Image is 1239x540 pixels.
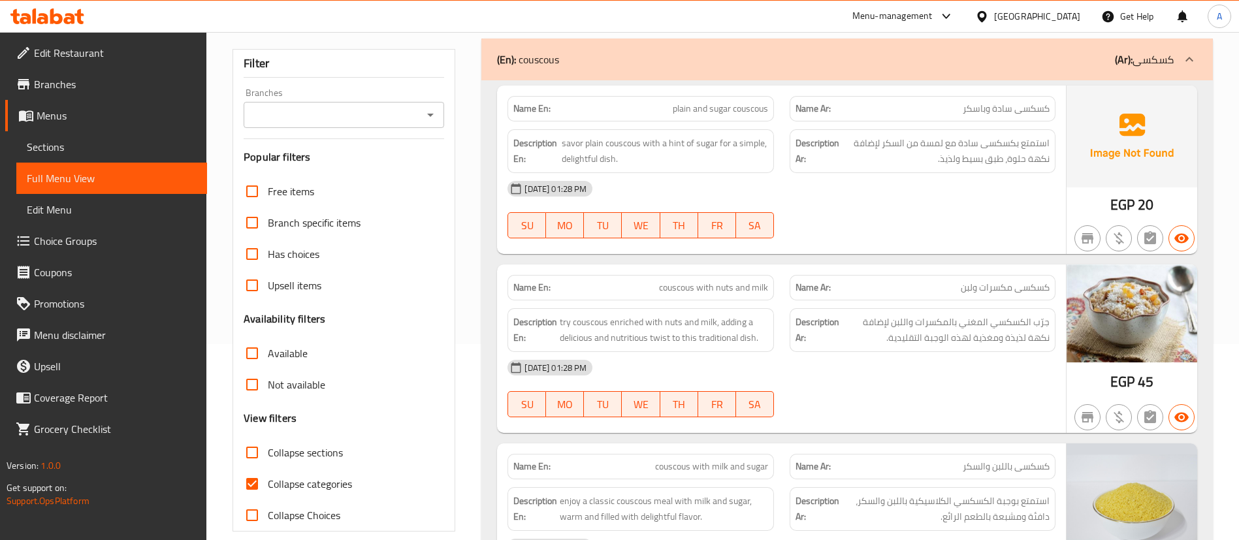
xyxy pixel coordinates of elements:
b: (En): [497,50,516,69]
span: enjoy a classic couscous meal with milk and sugar, warm and filled with delightful flavor. [560,493,767,525]
a: Choice Groups [5,225,207,257]
strong: Name Ar: [796,102,831,116]
span: try couscous enriched with nuts and milk, adding a delicious and nutritious twist to this traditi... [560,314,767,346]
button: MO [546,391,584,417]
span: FR [703,216,731,235]
a: Support.OpsPlatform [7,492,89,509]
button: Available [1168,404,1195,430]
span: Collapse sections [268,445,343,460]
button: SU [507,212,546,238]
span: couscous with milk and sugar [655,460,768,473]
span: Has choices [268,246,319,262]
button: TH [660,212,698,238]
span: SA [741,395,769,414]
span: Collapse Choices [268,507,340,523]
strong: Description Ar: [796,493,839,525]
div: [GEOGRAPHIC_DATA] [994,9,1080,24]
button: Available [1168,225,1195,251]
strong: Description Ar: [796,135,839,167]
span: Free items [268,183,314,199]
span: Coupons [34,264,197,280]
span: جرّب الكسكسي المغني بالمكسرات واللبن لإضافة نكهة لذيذة ومغذية لهذه الوجبة التقليدية. [842,314,1050,346]
span: TH [666,395,693,414]
button: WE [622,391,660,417]
span: FR [703,395,731,414]
span: Get support on: [7,479,67,496]
button: TH [660,391,698,417]
h3: Popular filters [244,150,444,165]
span: Menus [37,108,197,123]
button: SA [736,391,774,417]
strong: Description En: [513,135,559,167]
strong: Name En: [513,102,551,116]
a: Upsell [5,351,207,382]
img: Ae5nvW7+0k+MAAAAAElFTkSuQmCC [1067,86,1197,187]
h3: Availability filters [244,311,325,326]
span: A [1217,9,1222,24]
button: MO [546,212,584,238]
strong: Description En: [513,493,557,525]
span: SU [513,395,541,414]
a: Branches [5,69,207,100]
button: SA [736,212,774,238]
span: Upsell [34,358,197,374]
button: Purchased item [1106,404,1132,430]
span: plain and sugar couscous [673,102,768,116]
span: savor plain couscous with a hint of sugar for a simple, delightful dish. [562,135,768,167]
strong: Name Ar: [796,281,831,294]
span: Version: [7,457,39,474]
span: couscous with nuts and milk [659,281,768,294]
span: EGP [1110,192,1134,217]
a: Edit Menu [16,194,207,225]
span: Collapse categories [268,476,352,492]
a: Menu disclaimer [5,319,207,351]
button: Not branch specific item [1074,225,1101,251]
button: Not has choices [1137,404,1163,430]
a: Coupons [5,257,207,288]
button: FR [698,212,736,238]
strong: Name Ar: [796,460,831,473]
a: Promotions [5,288,207,319]
a: Coverage Report [5,382,207,413]
button: TU [584,391,622,417]
span: كسكسى مكسرات ولبن [961,281,1050,294]
strong: Name En: [513,460,551,473]
span: MO [551,216,579,235]
div: (En): couscous(Ar):كسكسى [481,39,1213,80]
button: Not branch specific item [1074,404,1101,430]
span: 1.0.0 [40,457,61,474]
p: كسكسى [1115,52,1174,67]
span: SU [513,216,541,235]
a: Grocery Checklist [5,413,207,445]
span: [DATE] 01:28 PM [519,362,592,374]
span: Branch specific items [268,215,361,230]
span: MO [551,395,579,414]
span: WE [627,395,654,414]
a: Sections [16,131,207,163]
span: TH [666,216,693,235]
span: Full Menu View [27,170,197,186]
div: Menu-management [852,8,933,24]
button: Not has choices [1137,225,1163,251]
span: Promotions [34,296,197,311]
span: Sections [27,139,197,155]
a: Menus [5,100,207,131]
span: 45 [1138,369,1153,394]
strong: Description En: [513,314,557,346]
button: Purchased item [1106,225,1132,251]
button: TU [584,212,622,238]
strong: Name En: [513,281,551,294]
div: Filter [244,50,444,78]
span: Not available [268,377,325,392]
span: استمتع بكسكسى سادة مع لمسة من السكر لإضافة نكهة حلوة، طبق بسيط ولذيذ. [842,135,1050,167]
strong: Description Ar: [796,314,839,346]
span: Edit Restaurant [34,45,197,61]
span: Grocery Checklist [34,421,197,437]
span: Choice Groups [34,233,197,249]
span: Upsell items [268,278,321,293]
a: Full Menu View [16,163,207,194]
span: Menu disclaimer [34,327,197,343]
span: EGP [1110,369,1134,394]
h3: View filters [244,411,297,426]
span: كسكسى سادة وباسكر [963,102,1050,116]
